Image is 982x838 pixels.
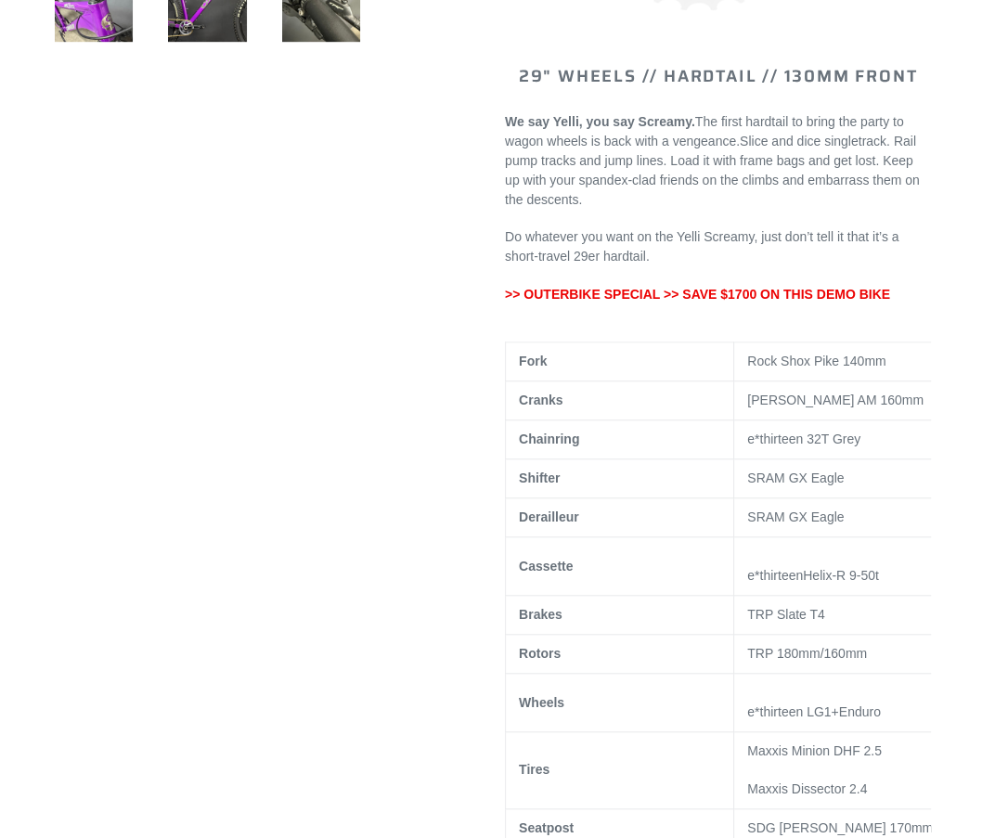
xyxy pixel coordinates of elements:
b: Fork [519,354,547,368]
span: >> OUTERBIKE SPECIAL >> SAVE $1700 ON THIS DEMO BIKE [505,287,890,302]
b: Tires [519,762,549,777]
span: The first hardtail to bring the party to wagon wheels is back with a vengeance. [505,114,904,148]
b: Chainring [519,432,579,446]
b: Shifter [519,471,560,485]
b: Rotors [519,646,561,661]
span: Rock Shox Pike 140mm [747,354,885,368]
b: Wheels [519,695,564,710]
b: We say Yelli, you say Screamy. [505,114,695,129]
span: e*thirteen LG1+Enduro [747,704,881,719]
b: Brakes [519,607,562,622]
b: Cassette [519,559,573,574]
b: Cranks [519,393,562,407]
span: e*thirteen [747,568,803,583]
b: Seatpost [519,820,574,835]
span: [PERSON_NAME] AM 160mm [747,393,924,407]
b: Derailleur [519,509,579,524]
span: e*thirteen 32T Grey [747,432,860,446]
span: 29" WHEELS // HARDTAIL // 130MM FRONT [519,63,918,89]
span: Do whatever you want on the Yelli Screamy, just don’t tell it that it’s a short-travel 29er hardt... [505,229,898,264]
p: Slice and dice singletrack. Rail pump tracks and jump lines. Load it with frame bags and get lost... [505,112,931,210]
